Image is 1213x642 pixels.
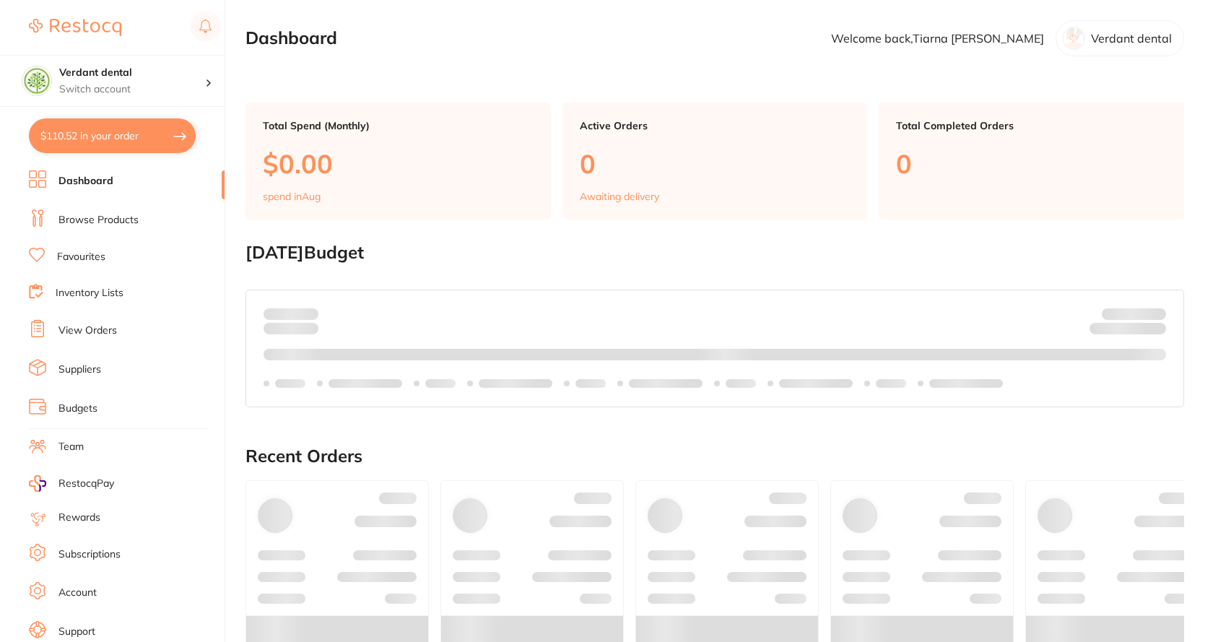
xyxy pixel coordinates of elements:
a: Rewards [58,511,100,525]
p: Labels [876,378,906,389]
p: Labels [425,378,456,389]
h2: Dashboard [245,28,337,48]
p: Labels [726,378,756,389]
a: Total Spend (Monthly)$0.00spend inAug [245,103,551,220]
p: Labels extended [479,378,552,389]
p: Total Spend (Monthly) [263,120,534,131]
span: RestocqPay [58,477,114,491]
p: Remaining: [1090,320,1166,337]
p: Awaiting delivery [580,191,659,202]
p: Spent: [264,308,318,319]
a: RestocqPay [29,475,114,492]
p: Labels [575,378,606,389]
h2: Recent Orders [245,446,1184,467]
p: 0 [896,149,1167,178]
p: Active Orders [580,120,851,131]
button: $110.52 in your order [29,118,196,153]
a: Budgets [58,402,97,416]
a: Subscriptions [58,547,121,562]
a: Active Orders0Awaiting delivery [562,103,868,220]
p: month [264,320,318,337]
p: spend in Aug [263,191,321,202]
a: Support [58,625,95,639]
p: Labels extended [929,378,1003,389]
p: Labels extended [329,378,402,389]
a: Total Completed Orders0 [879,103,1184,220]
strong: $0.00 [293,307,318,320]
a: Browse Products [58,213,139,227]
a: Dashboard [58,174,113,188]
strong: $NaN [1138,307,1166,320]
p: Budget: [1102,308,1166,319]
p: Welcome back, Tiarna [PERSON_NAME] [831,32,1044,45]
h4: Verdant dental [59,66,205,80]
h2: [DATE] Budget [245,243,1184,263]
a: Restocq Logo [29,11,121,44]
img: Restocq Logo [29,19,121,36]
img: RestocqPay [29,475,46,492]
img: Verdant dental [22,66,51,95]
a: Account [58,586,97,600]
p: Labels extended [779,378,853,389]
p: Labels extended [629,378,703,389]
p: Verdant dental [1091,32,1172,45]
a: Suppliers [58,363,101,377]
p: Labels [275,378,305,389]
p: 0 [580,149,851,178]
p: Switch account [59,82,205,97]
a: Favourites [57,250,105,264]
a: View Orders [58,324,117,338]
a: Team [58,440,84,454]
p: Total Completed Orders [896,120,1167,131]
a: Inventory Lists [56,286,123,300]
strong: $0.00 [1141,325,1166,338]
p: $0.00 [263,149,534,178]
